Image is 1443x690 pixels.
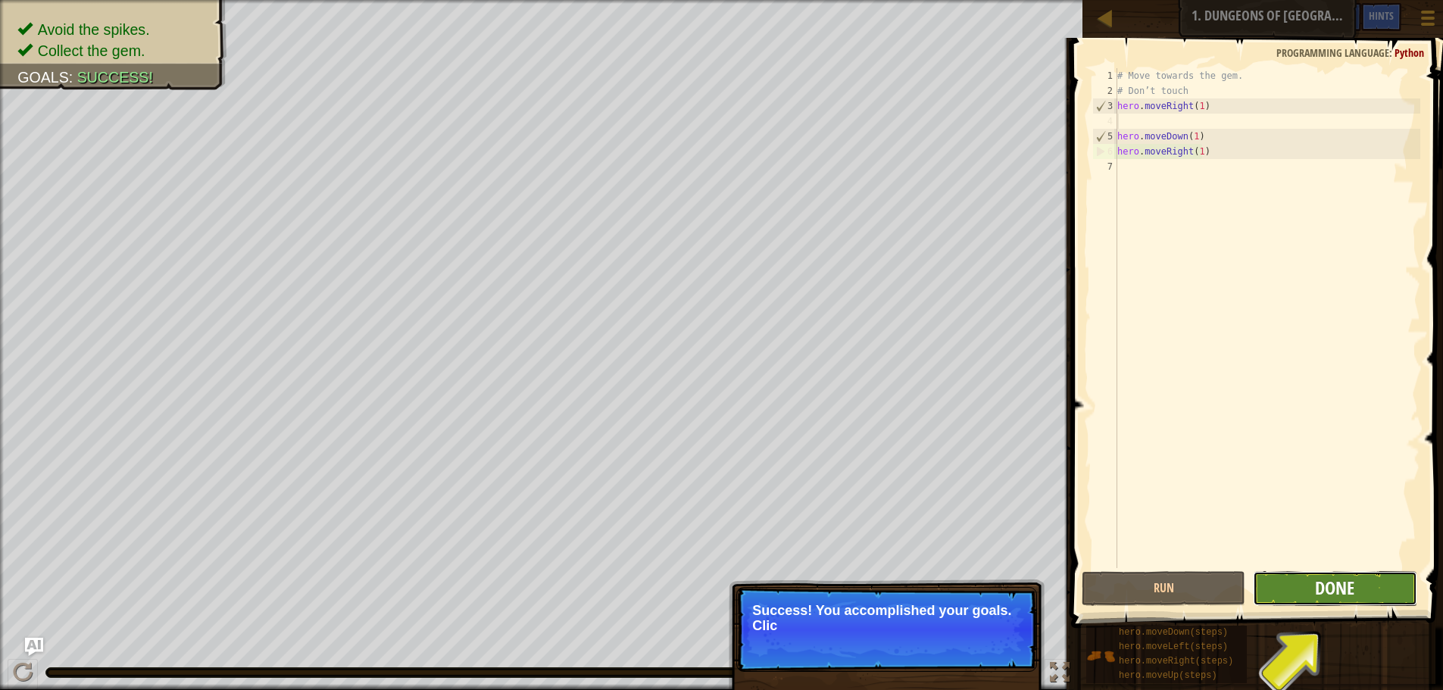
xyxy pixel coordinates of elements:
[1092,68,1117,83] div: 1
[1315,576,1354,600] span: Done
[1119,670,1217,681] span: hero.moveUp(steps)
[1253,571,1416,606] button: Done
[17,69,69,86] span: Goals
[1093,144,1117,159] div: 6
[17,19,211,40] li: Avoid the spikes.
[1328,8,1354,23] span: Ask AI
[25,638,43,656] button: Ask AI
[38,42,145,59] span: Collect the gem.
[1320,3,1361,31] button: Ask AI
[1093,98,1117,114] div: 3
[1276,45,1389,60] span: Programming language
[1092,159,1117,174] div: 7
[1086,642,1115,670] img: portrait.png
[1389,45,1395,60] span: :
[752,603,1021,633] p: Success! You accomplished your goals. Clic
[1092,83,1117,98] div: 2
[1119,656,1233,667] span: hero.moveRight(steps)
[1093,129,1117,144] div: 5
[1092,114,1117,129] div: 4
[1082,571,1245,606] button: Run
[1369,8,1394,23] span: Hints
[1119,627,1228,638] span: hero.moveDown(steps)
[1119,642,1228,652] span: hero.moveLeft(steps)
[38,21,150,38] span: Avoid the spikes.
[17,40,211,61] li: Collect the gem.
[77,69,153,86] span: Success!
[1395,45,1424,60] span: Python
[69,69,77,86] span: :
